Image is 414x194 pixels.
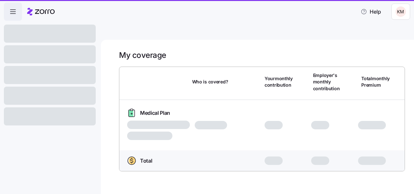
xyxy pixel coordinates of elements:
span: Total [140,157,152,165]
span: Employer's monthly contribution [313,72,340,92]
button: Help [355,5,386,18]
span: Help [361,8,381,16]
img: 3a7bc14cb5c9422f44fbaf047abfedda [396,6,406,17]
span: Your monthly contribution [265,75,293,89]
span: Medical Plan [140,109,170,117]
span: Who is covered? [192,79,228,85]
h1: My coverage [119,50,166,60]
span: Total monthly Premium [361,75,390,89]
